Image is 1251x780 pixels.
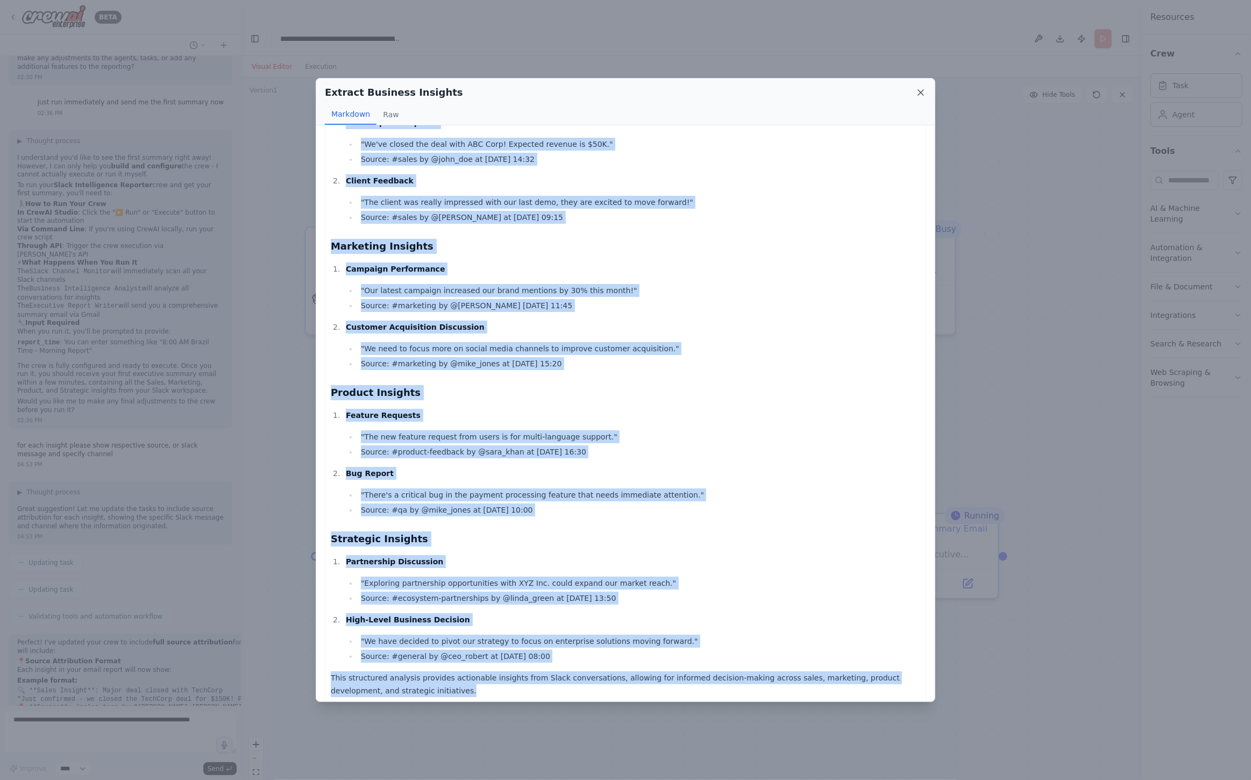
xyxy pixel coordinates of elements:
[358,153,920,166] li: Source: #sales by @john_doe at [DATE] 14:32
[358,299,920,312] li: Source: #marketing by @[PERSON_NAME] [DATE] 11:45
[376,104,405,125] button: Raw
[358,138,920,151] li: "We've closed the deal with ABC Corp! Expected revenue is $50K."
[325,85,463,100] h2: Extract Business Insights
[358,488,920,501] li: "There's a critical bug in the payment processing feature that needs immediate attention."
[346,615,470,624] strong: High-Level Business Decision
[331,671,920,697] p: This structured analysis provides actionable insights from Slack conversations, allowing for info...
[346,176,414,185] strong: Client Feedback
[331,385,920,400] h3: Product Insights
[346,411,421,420] strong: Feature Requests
[358,211,920,224] li: Source: #sales by @[PERSON_NAME] at [DATE] 09:15
[358,504,920,516] li: Source: #qa by @mike_jones at [DATE] 10:00
[331,239,920,254] h3: Marketing Insights
[346,118,439,127] strong: Sales Pipeline Update
[346,265,445,273] strong: Campaign Performance
[358,357,920,370] li: Source: #marketing by @mike_jones at [DATE] 15:20
[358,430,920,443] li: "The new feature request from users is for multi-language support."
[346,557,443,566] strong: Partnership Discussion
[358,284,920,297] li: "Our latest campaign increased our brand mentions by 30% this month!"
[346,469,394,478] strong: Bug Report
[358,342,920,355] li: "We need to focus more on social media channels to improve customer acquisition."
[358,196,920,209] li: "The client was really impressed with our last demo, they are excited to move forward!"
[358,592,920,605] li: Source: #ecosystem-partnerships by @linda_green at [DATE] 13:50
[358,577,920,590] li: "Exploring partnership opportunities with XYZ Inc. could expand our market reach."
[325,104,376,125] button: Markdown
[358,650,920,663] li: Source: #general by @ceo_robert at [DATE] 08:00
[358,445,920,458] li: Source: #product-feedback by @sara_khan at [DATE] 16:30
[331,531,920,547] h3: Strategic Insights
[358,635,920,648] li: "We have decided to pivot our strategy to focus on enterprise solutions moving forward."
[346,323,485,331] strong: Customer Acquisition Discussion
